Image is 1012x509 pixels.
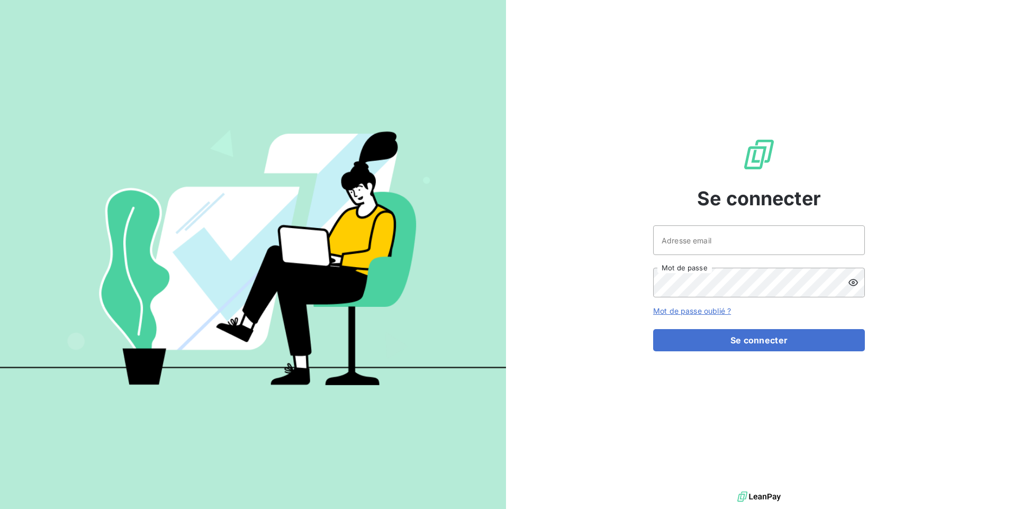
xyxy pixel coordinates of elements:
[737,489,781,505] img: logo
[653,225,865,255] input: placeholder
[653,306,731,315] a: Mot de passe oublié ?
[742,138,776,171] img: Logo LeanPay
[697,184,821,213] span: Se connecter
[653,329,865,351] button: Se connecter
